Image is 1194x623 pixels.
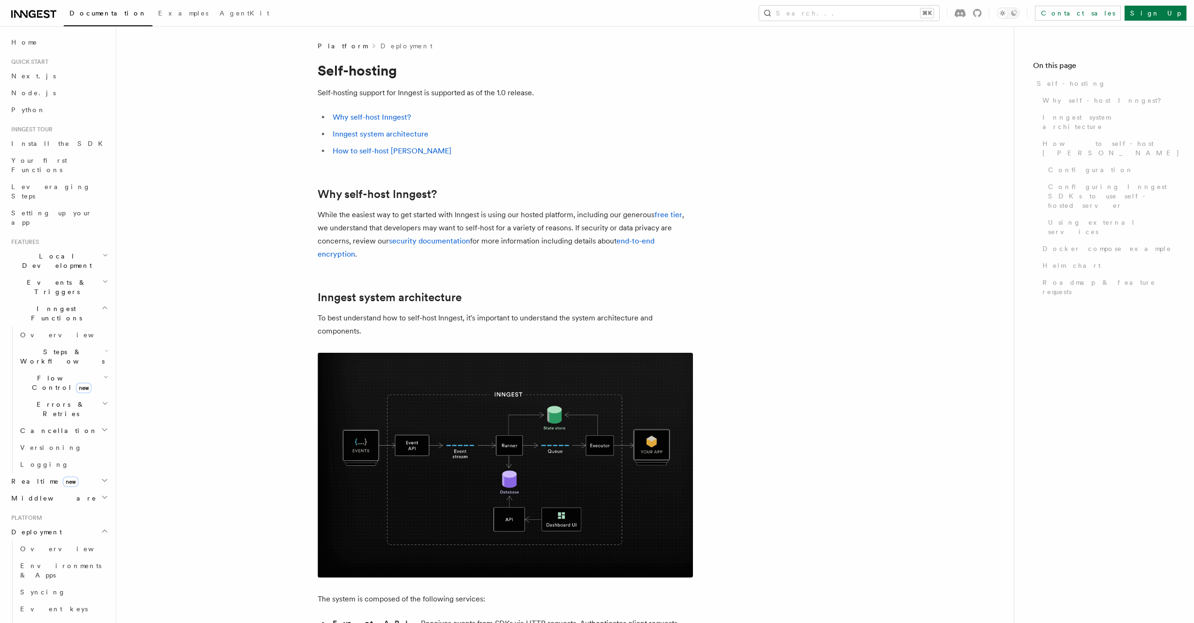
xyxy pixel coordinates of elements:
img: Inngest system architecture diagram [318,353,693,577]
div: Inngest Functions [8,327,110,473]
a: Next.js [8,68,110,84]
span: Errors & Retries [16,400,102,418]
button: Cancellation [16,422,110,439]
a: Inngest system architecture [1039,109,1175,135]
h4: On this page [1033,60,1175,75]
button: Search...⌘K [759,6,939,21]
a: Inngest system architecture [333,129,428,138]
a: Roadmap & feature requests [1039,274,1175,300]
a: Why self-host Inngest? [318,188,437,201]
a: Helm chart [1039,257,1175,274]
a: Examples [152,3,214,25]
a: Syncing [16,584,110,600]
span: Setting up your app [11,209,92,226]
button: Deployment [8,524,110,540]
a: Using external services [1044,214,1175,240]
span: Logging [20,461,69,468]
span: Self-hosting [1037,79,1106,88]
a: Overview [16,327,110,343]
a: Documentation [64,3,152,26]
span: new [76,383,91,393]
span: Platform [8,514,42,522]
span: Inngest system architecture [1042,113,1175,131]
p: To best understand how to self-host Inngest, it's important to understand the system architecture... [318,311,693,338]
a: Why self-host Inngest? [1039,92,1175,109]
span: Node.js [11,89,56,97]
span: Middleware [8,494,97,503]
span: Local Development [8,251,102,270]
span: Versioning [20,444,82,451]
a: Why self-host Inngest? [333,113,411,122]
a: Contact sales [1035,6,1121,21]
a: Configuration [1044,161,1175,178]
span: Overview [20,545,117,553]
a: Self-hosting [1033,75,1175,92]
span: Docker compose example [1042,244,1171,253]
a: Environments & Apps [16,557,110,584]
button: Middleware [8,490,110,507]
span: Using external services [1048,218,1175,236]
span: Why self-host Inngest? [1042,96,1168,105]
a: Deployment [380,41,433,51]
a: How to self-host [PERSON_NAME] [1039,135,1175,161]
span: Helm chart [1042,261,1101,270]
button: Inngest Functions [8,300,110,327]
a: Event keys [16,600,110,617]
a: Home [8,34,110,51]
span: Your first Functions [11,157,67,174]
span: Cancellation [16,426,98,435]
span: Home [11,38,38,47]
span: Syncing [20,588,66,596]
a: Overview [16,540,110,557]
a: How to self-host [PERSON_NAME] [333,146,451,155]
a: Docker compose example [1039,240,1175,257]
span: Python [11,106,46,114]
button: Realtimenew [8,473,110,490]
p: Self-hosting support for Inngest is supported as of the 1.0 release. [318,86,693,99]
a: Sign Up [1125,6,1186,21]
a: Your first Functions [8,152,110,178]
a: Logging [16,456,110,473]
a: Setting up your app [8,205,110,231]
button: Events & Triggers [8,274,110,300]
a: Install the SDK [8,135,110,152]
button: Steps & Workflows [16,343,110,370]
a: Versioning [16,439,110,456]
p: While the easiest way to get started with Inngest is using our hosted platform, including our gen... [318,208,693,261]
a: Leveraging Steps [8,178,110,205]
span: Features [8,238,39,246]
a: Node.js [8,84,110,101]
span: Steps & Workflows [16,347,105,366]
button: Toggle dark mode [997,8,1019,19]
span: Next.js [11,72,56,80]
button: Local Development [8,248,110,274]
span: Environments & Apps [20,562,101,579]
span: Overview [20,331,117,339]
span: Inngest Functions [8,304,101,323]
span: Configuration [1048,165,1133,175]
h1: Self-hosting [318,62,693,79]
a: Inngest system architecture [318,291,462,304]
span: Leveraging Steps [11,183,91,200]
span: Event keys [20,605,88,613]
span: Inngest tour [8,126,53,133]
span: AgentKit [220,9,269,17]
span: Events & Triggers [8,278,102,296]
span: Examples [158,9,208,17]
span: How to self-host [PERSON_NAME] [1042,139,1180,158]
span: Roadmap & feature requests [1042,278,1175,296]
span: Flow Control [16,373,103,392]
span: Deployment [8,527,62,537]
span: Install the SDK [11,140,108,147]
span: Configuring Inngest SDKs to use self-hosted server [1048,182,1175,210]
a: free tier [654,210,682,219]
span: new [63,477,78,487]
span: Quick start [8,58,48,66]
a: security documentation [389,236,470,245]
p: The system is composed of the following services: [318,593,693,606]
kbd: ⌘K [920,8,934,18]
button: Flow Controlnew [16,370,110,396]
span: Realtime [8,477,78,486]
span: Platform [318,41,367,51]
button: Errors & Retries [16,396,110,422]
